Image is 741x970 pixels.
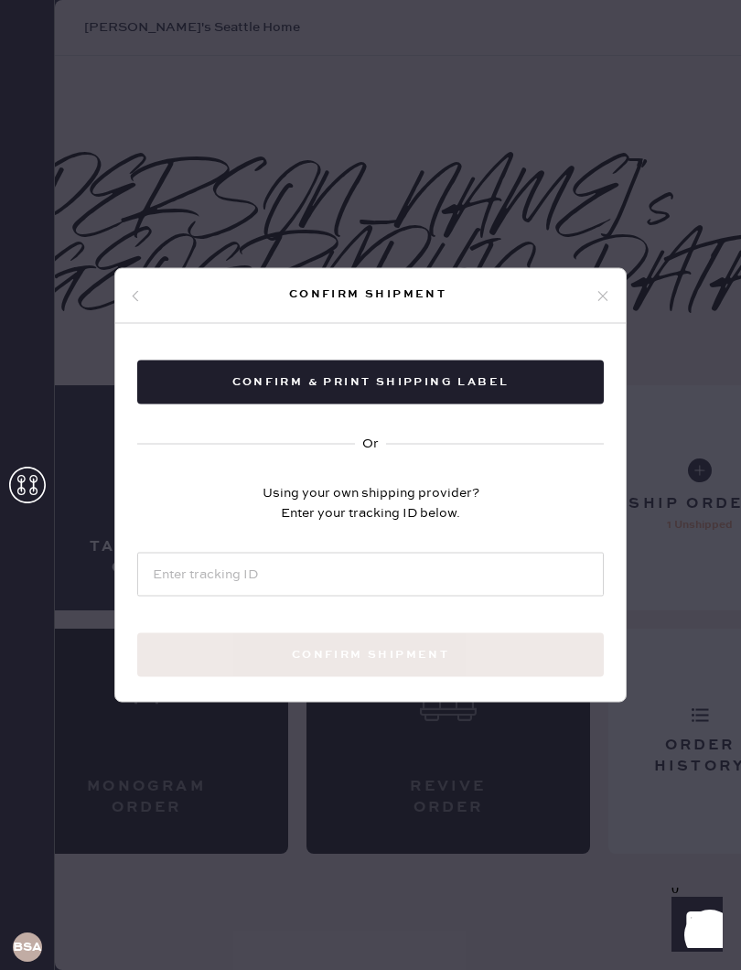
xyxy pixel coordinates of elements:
[263,483,479,523] div: Using your own shipping provider? Enter your tracking ID below.
[13,941,42,954] h3: BSA
[137,633,604,677] button: Confirm shipment
[137,361,604,404] button: Confirm & Print shipping label
[362,434,379,454] div: Or
[654,888,733,966] iframe: Front Chat
[137,553,604,597] input: Enter tracking ID
[141,283,595,305] div: Confirm shipment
